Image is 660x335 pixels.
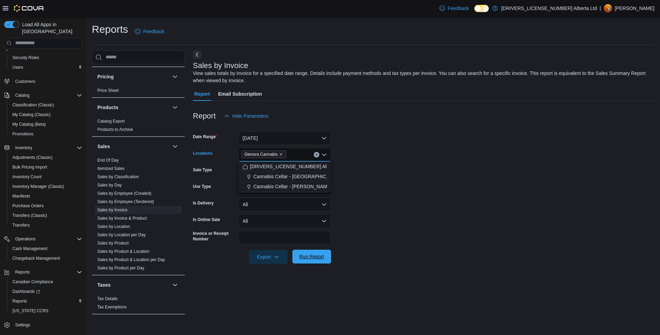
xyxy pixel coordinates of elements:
button: Operations [1,234,85,244]
span: Transfers (Classic) [12,213,47,218]
button: Products [97,104,169,111]
button: All [239,198,331,211]
span: Dashboards [12,289,40,294]
a: Dashboards [7,287,85,296]
button: Catalog [1,90,85,100]
a: Sales by Product [97,241,129,246]
span: Canadian Compliance [12,279,53,285]
span: My Catalog (Classic) [10,111,82,119]
button: Cash Management [7,244,85,253]
h3: Products [97,104,118,111]
span: Cannabis Cellar - [PERSON_NAME] [253,183,332,190]
span: Operations [12,235,82,243]
label: Is Delivery [193,200,214,206]
a: Sales by Employee (Created) [97,191,152,196]
button: [DATE] [239,131,331,145]
span: Products to Archive [97,127,133,132]
span: Settings [15,322,30,328]
a: Sales by Classification [97,174,139,179]
a: Promotions [10,130,36,138]
span: Feedback [448,5,469,12]
span: My Catalog (Beta) [12,122,46,127]
button: Users [7,63,85,72]
span: Classification (Classic) [10,101,82,109]
span: Sales by Invoice & Product [97,216,147,221]
span: Export [253,250,283,264]
button: Cannabis Cellar - [GEOGRAPHIC_DATA] [239,172,331,182]
button: Taxes [171,281,179,289]
span: Inventory Manager (Classic) [10,182,82,191]
label: Use Type [193,184,211,189]
a: End Of Day [97,158,119,163]
span: Sales by Classification [97,174,139,180]
span: Feedback [143,28,164,35]
span: Sales by Product & Location per Day [97,257,165,262]
a: Sales by Employee (Tendered) [97,199,154,204]
span: Email Subscription [218,87,262,101]
span: Glenora Cannabis [241,151,287,158]
span: Promotions [12,131,33,137]
span: Bulk Pricing Import [10,163,82,171]
h3: Sales by Invoice [193,61,248,70]
p: [DRIVERS_LICENSE_NUMBER] Alberta Ltd [501,4,597,12]
button: Purchase Orders [7,201,85,211]
span: Customers [15,79,35,84]
a: Sales by Product per Day [97,266,144,270]
button: Inventory Count [7,172,85,182]
button: Transfers [7,220,85,230]
span: Tax Exemptions [97,304,127,310]
button: All [239,214,331,228]
img: Cova [14,5,45,12]
button: Pricing [97,73,169,80]
button: Reports [1,267,85,277]
span: Purchase Orders [10,202,82,210]
button: Adjustments (Classic) [7,153,85,162]
label: Invoice or Receipt Number [193,231,236,242]
span: Washington CCRS [10,307,82,315]
a: Sales by Location [97,224,130,229]
input: Dark Mode [474,5,489,12]
span: Sales by Product & Location [97,249,149,254]
span: Manifests [12,193,30,199]
a: Tax Details [97,296,118,301]
span: Inventory [15,145,32,151]
a: Users [10,63,26,71]
span: Bulk Pricing Import [12,164,47,170]
h3: Taxes [97,281,111,288]
a: Price Sheet [97,88,119,93]
span: Cannabis Cellar - [GEOGRAPHIC_DATA] [253,173,342,180]
span: Run Report [299,253,324,260]
button: Sales [171,142,179,151]
a: Sales by Day [97,183,122,188]
button: Inventory Manager (Classic) [7,182,85,191]
span: Canadian Compliance [10,278,82,286]
button: Canadian Compliance [7,277,85,287]
button: Catalog [12,91,32,99]
a: Purchase Orders [10,202,47,210]
button: Reports [12,268,32,276]
button: Promotions [7,129,85,139]
span: Dashboards [10,287,82,296]
button: Pricing [171,73,179,81]
button: Products [171,103,179,112]
h1: Reports [92,22,128,36]
span: Security Roles [12,55,39,60]
span: Adjustments (Classic) [12,155,52,160]
span: Transfers [12,222,30,228]
span: [DRIVERS_LICENSE_NUMBER] Alberta Ltd [250,163,346,170]
span: Inventory Count [12,174,42,180]
button: Settings [1,320,85,330]
span: Catalog Export [97,118,125,124]
label: Is Online Sale [193,217,220,222]
a: Manifests [10,192,33,200]
span: My Catalog (Beta) [10,120,82,128]
span: Purchase Orders [12,203,44,209]
div: Products [92,117,185,136]
span: Customers [12,77,82,86]
button: My Catalog (Beta) [7,119,85,129]
span: Inventory Manager (Classic) [12,184,64,189]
